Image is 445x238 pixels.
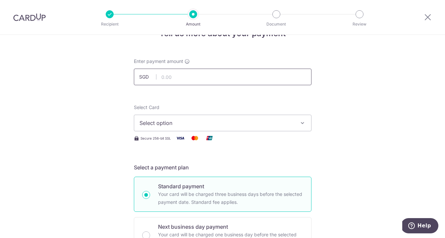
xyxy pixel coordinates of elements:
iframe: Opens a widget where you can find more information [402,218,438,235]
input: 0.00 [134,69,311,85]
p: Your card will be charged three business days before the selected payment date. Standard fee appl... [158,190,303,206]
span: SGD [139,74,156,80]
img: Union Pay [203,134,216,142]
p: Recipient [85,21,134,28]
p: Next business day payment [158,223,303,231]
p: Standard payment [158,182,303,190]
img: Visa [174,134,187,142]
img: CardUp [13,13,46,21]
button: Select option [134,115,311,131]
h5: Select a payment plan [134,163,311,171]
span: translation missing: en.payables.payment_networks.credit_card.summary.labels.select_card [134,104,159,110]
p: Document [252,21,301,28]
span: Enter payment amount [134,58,183,65]
p: Review [335,21,384,28]
span: Secure 256-bit SSL [140,136,171,141]
img: Mastercard [188,134,201,142]
p: Amount [169,21,218,28]
span: Select option [139,119,294,127]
